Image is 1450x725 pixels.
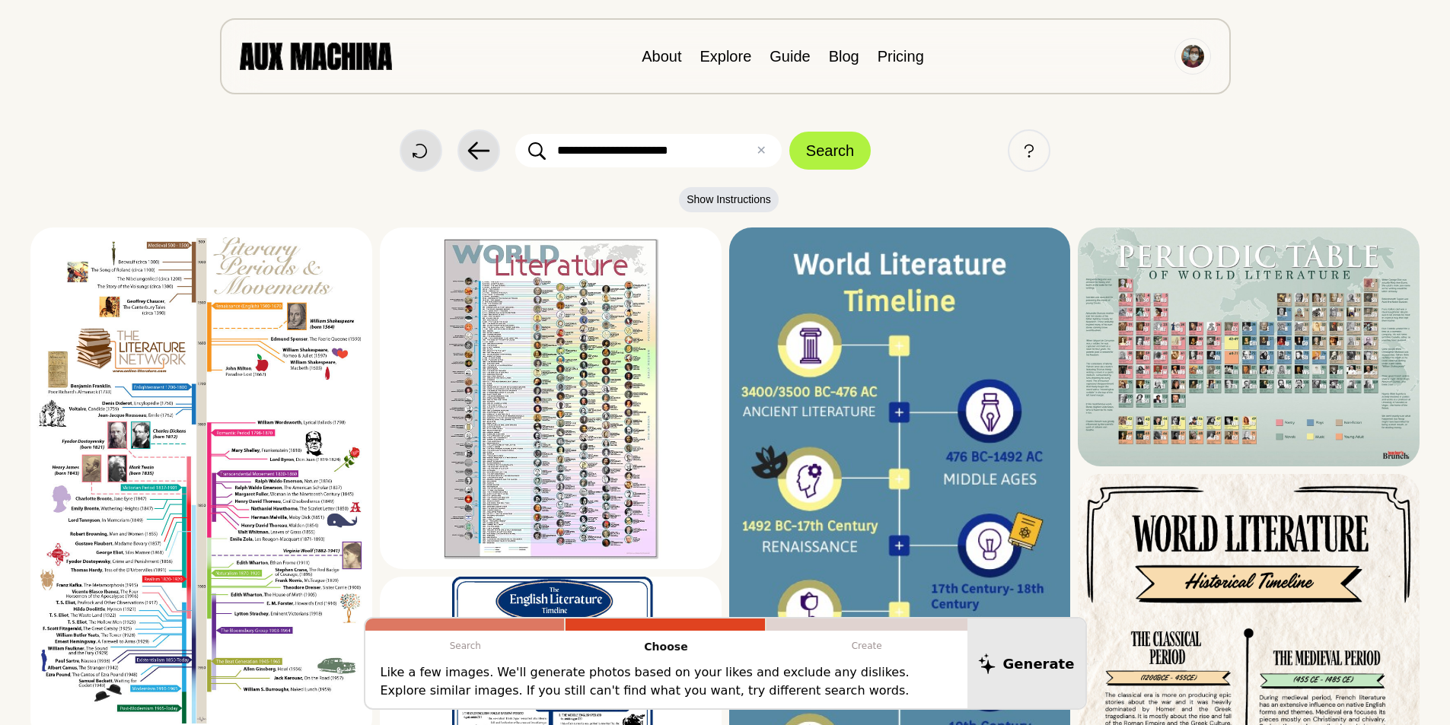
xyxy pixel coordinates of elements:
p: Choose [566,631,766,663]
button: Generate [967,618,1085,708]
a: Guide [770,48,810,65]
p: Create [766,631,967,661]
button: Help [1008,129,1050,172]
button: Search [789,132,871,170]
p: Search [365,631,566,661]
img: AUX MACHINA [240,43,392,69]
a: Pricing [878,48,924,65]
img: Avatar [1181,45,1204,68]
a: Explore [700,48,751,65]
img: Search result [1078,227,1420,466]
a: Blog [829,48,859,65]
img: Search result [380,227,722,569]
p: Like a few images. We'll generate photos based on your likes and exclude any dislikes. Explore si... [381,663,952,700]
a: About [642,48,681,65]
button: Show Instructions [679,187,779,212]
button: Back [457,129,500,172]
button: ✕ [756,142,766,160]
